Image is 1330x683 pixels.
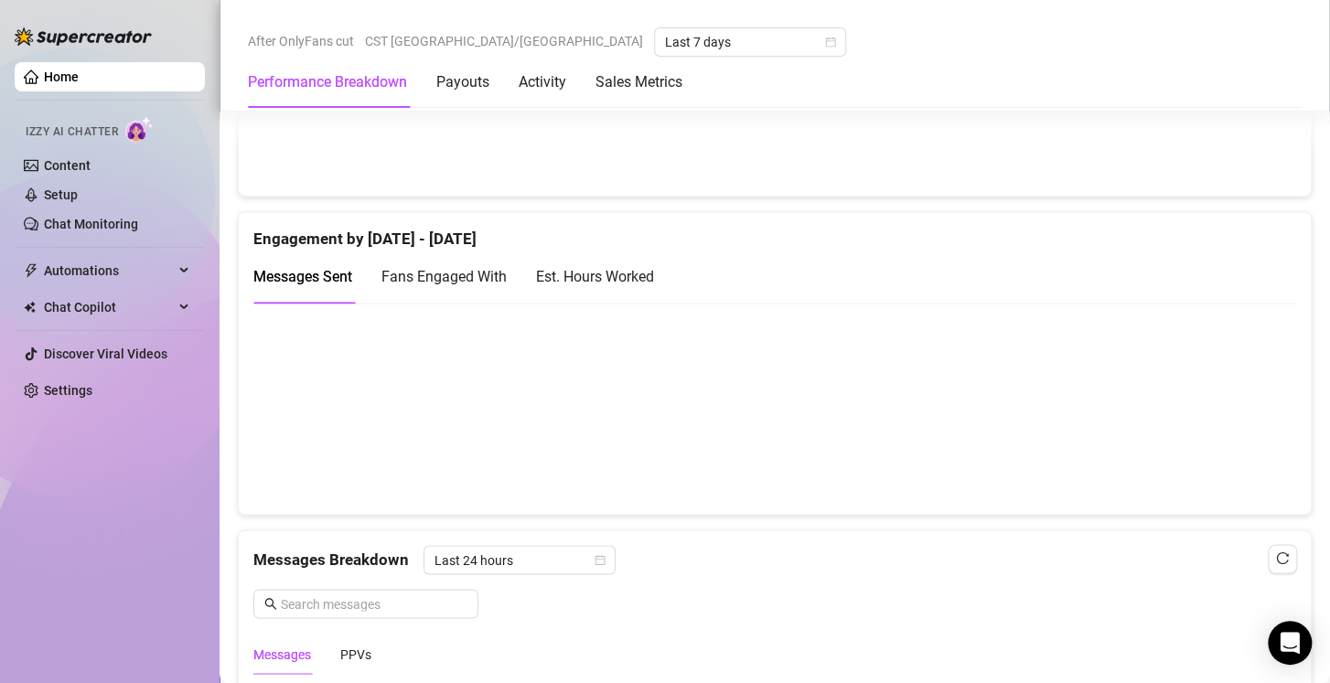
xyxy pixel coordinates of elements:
[44,256,174,285] span: Automations
[44,217,138,231] a: Chat Monitoring
[44,69,79,84] a: Home
[248,27,354,55] span: After OnlyFans cut
[15,27,152,46] img: logo-BBDzfeDw.svg
[381,268,507,285] span: Fans Engaged With
[436,71,489,93] div: Payouts
[536,265,654,288] div: Est. Hours Worked
[253,268,352,285] span: Messages Sent
[1276,551,1289,564] span: reload
[44,347,167,361] a: Discover Viral Videos
[434,546,605,573] span: Last 24 hours
[125,116,154,143] img: AI Chatter
[24,301,36,314] img: Chat Copilot
[248,71,407,93] div: Performance Breakdown
[253,545,1296,574] div: Messages Breakdown
[595,71,682,93] div: Sales Metrics
[44,383,92,398] a: Settings
[365,27,643,55] span: CST [GEOGRAPHIC_DATA]/[GEOGRAPHIC_DATA]
[44,187,78,202] a: Setup
[44,293,174,322] span: Chat Copilot
[340,644,371,664] div: PPVs
[519,71,566,93] div: Activity
[281,593,467,614] input: Search messages
[26,123,118,141] span: Izzy AI Chatter
[595,554,606,565] span: calendar
[665,28,835,56] span: Last 7 days
[825,37,836,48] span: calendar
[44,158,91,173] a: Content
[1268,621,1312,665] div: Open Intercom Messenger
[264,597,277,610] span: search
[24,263,38,278] span: thunderbolt
[253,212,1296,251] div: Engagement by [DATE] - [DATE]
[253,644,311,664] div: Messages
